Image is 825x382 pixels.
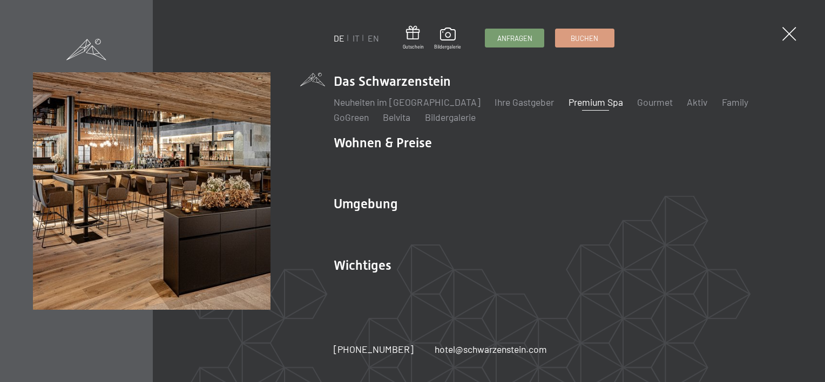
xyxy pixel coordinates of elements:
a: Neuheiten im [GEOGRAPHIC_DATA] [334,96,481,108]
a: Buchen [556,29,614,47]
a: Premium Spa [569,96,623,108]
a: hotel@schwarzenstein.com [435,343,547,356]
span: Gutschein [403,44,424,50]
a: Bildergalerie [434,28,461,50]
a: EN [368,33,379,43]
a: [PHONE_NUMBER] [334,343,414,356]
a: Anfragen [485,29,544,47]
span: Buchen [571,33,598,43]
a: Gutschein [403,26,424,50]
a: Belvita [383,111,410,123]
span: [PHONE_NUMBER] [334,343,414,355]
a: Bildergalerie [425,111,476,123]
a: DE [334,33,344,43]
a: IT [353,33,360,43]
a: GoGreen [334,111,369,123]
a: Aktiv [687,96,707,108]
span: Bildergalerie [434,44,461,50]
span: Anfragen [497,33,532,43]
a: Gourmet [637,96,673,108]
a: Ihre Gastgeber [495,96,554,108]
a: Family [722,96,748,108]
